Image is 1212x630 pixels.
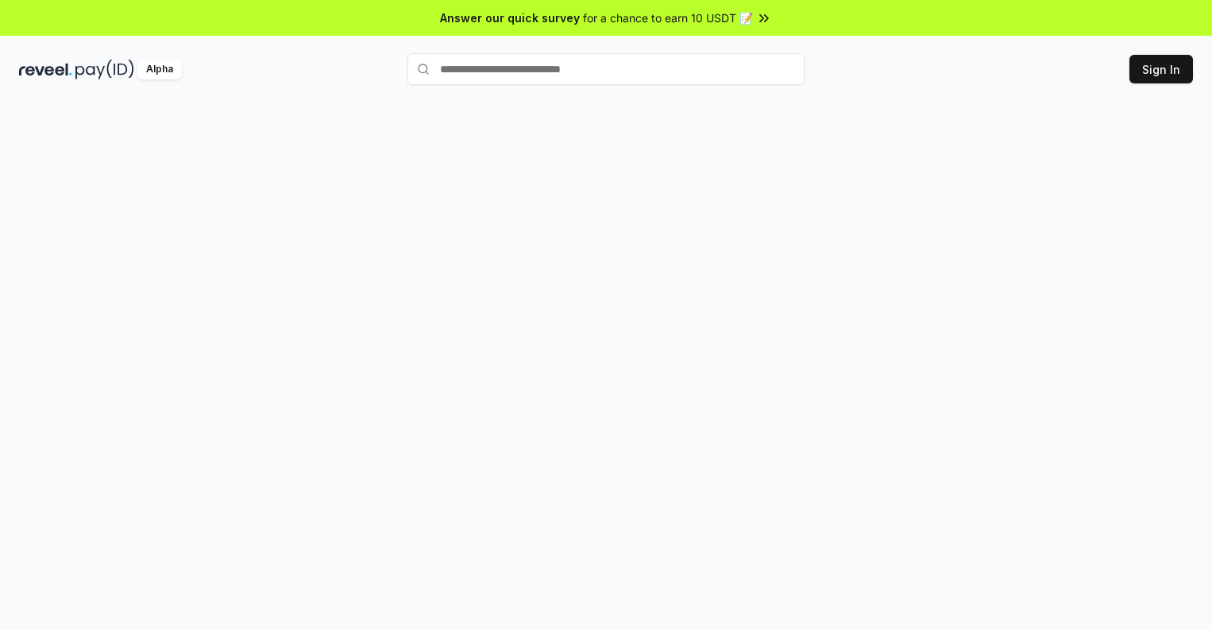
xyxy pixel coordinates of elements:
[75,60,134,79] img: pay_id
[137,60,182,79] div: Alpha
[19,60,72,79] img: reveel_dark
[1129,55,1193,83] button: Sign In
[583,10,753,26] span: for a chance to earn 10 USDT 📝
[440,10,580,26] span: Answer our quick survey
